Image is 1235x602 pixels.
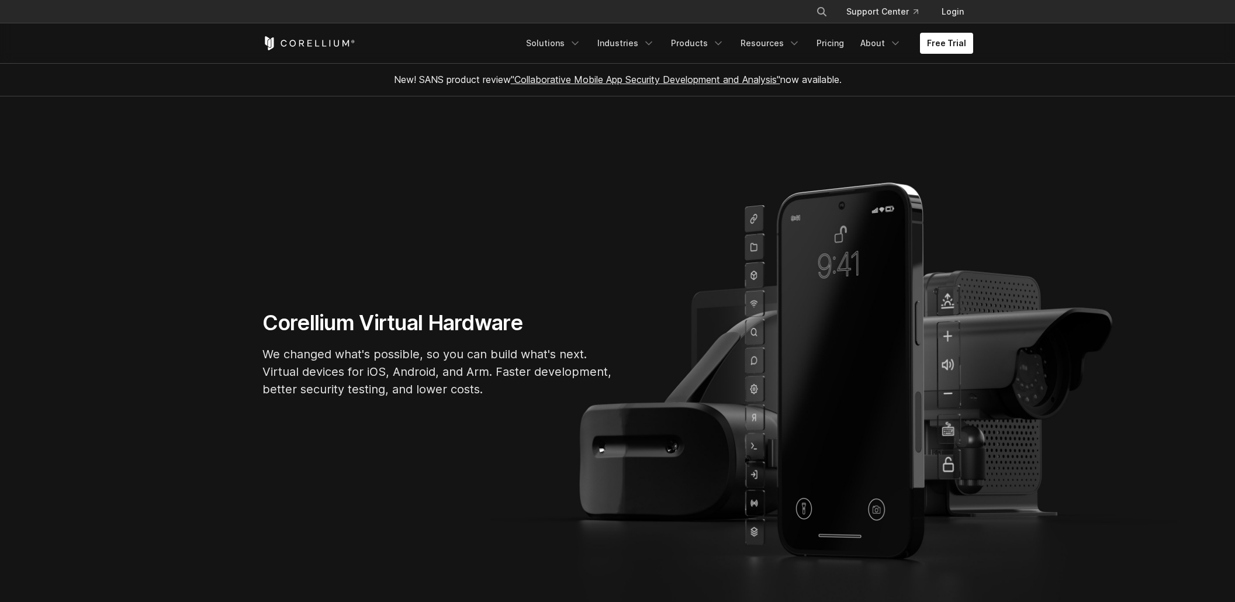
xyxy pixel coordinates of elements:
[811,1,832,22] button: Search
[664,33,731,54] a: Products
[734,33,807,54] a: Resources
[590,33,662,54] a: Industries
[853,33,908,54] a: About
[262,345,613,398] p: We changed what's possible, so you can build what's next. Virtual devices for iOS, Android, and A...
[802,1,973,22] div: Navigation Menu
[519,33,588,54] a: Solutions
[262,36,355,50] a: Corellium Home
[932,1,973,22] a: Login
[262,310,613,336] h1: Corellium Virtual Hardware
[810,33,851,54] a: Pricing
[511,74,780,85] a: "Collaborative Mobile App Security Development and Analysis"
[519,33,973,54] div: Navigation Menu
[837,1,928,22] a: Support Center
[394,74,842,85] span: New! SANS product review now available.
[920,33,973,54] a: Free Trial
